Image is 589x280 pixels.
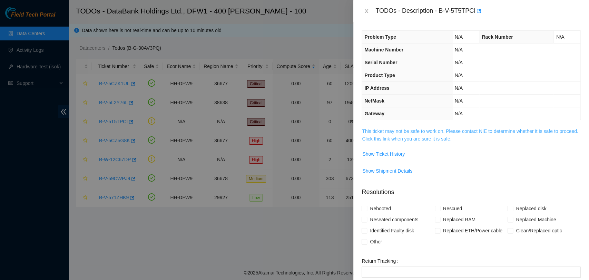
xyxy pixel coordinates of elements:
[364,85,389,91] span: IP Address
[364,34,396,40] span: Problem Type
[362,128,578,142] a: This ticket may not be safe to work on. Please contact NIE to determine whether it is safe to pro...
[513,214,559,225] span: Replaced Machine
[364,98,384,104] span: NetMask
[362,267,581,278] input: Return Tracking
[455,34,463,40] span: N/A
[455,85,463,91] span: N/A
[364,111,384,116] span: Gateway
[362,148,405,160] button: Show Ticket History
[455,73,463,78] span: N/A
[440,225,505,236] span: Replaced ETH/Power cable
[362,8,371,15] button: Close
[482,34,513,40] span: Rack Number
[362,150,405,158] span: Show Ticket History
[513,203,549,214] span: Replaced disk
[375,6,581,17] div: TODOs - Description - B-V-5T5TPCI
[513,225,565,236] span: Clean/Replaced optic
[556,34,564,40] span: N/A
[440,203,465,214] span: Rescued
[362,167,412,175] span: Show Shipment Details
[455,47,463,52] span: N/A
[364,73,395,78] span: Product Type
[455,60,463,65] span: N/A
[367,225,417,236] span: Identified Faulty disk
[362,255,401,267] label: Return Tracking
[455,111,463,116] span: N/A
[367,214,421,225] span: Reseated components
[440,214,478,225] span: Replaced RAM
[367,236,385,247] span: Other
[362,165,413,176] button: Show Shipment Details
[362,182,581,197] p: Resolutions
[364,47,403,52] span: Machine Number
[364,8,369,14] span: close
[364,60,397,65] span: Serial Number
[367,203,394,214] span: Rebooted
[455,98,463,104] span: N/A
